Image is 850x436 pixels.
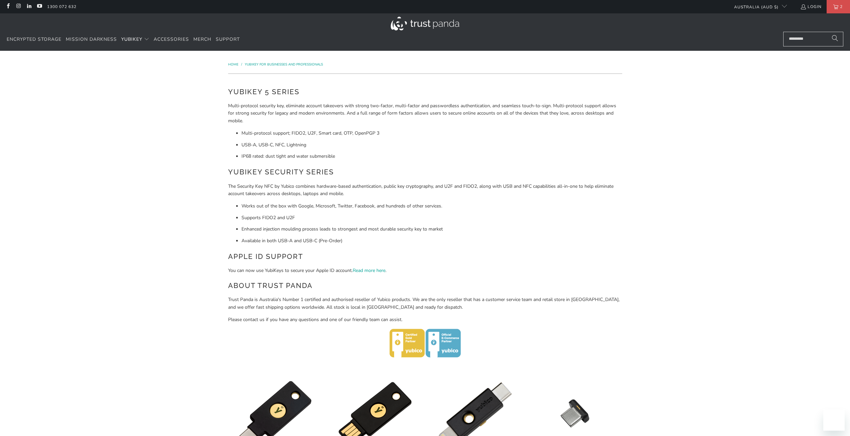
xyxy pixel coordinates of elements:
[7,36,61,42] span: Encrypted Storage
[121,32,149,47] summary: YubiKey
[36,4,42,9] a: Trust Panda Australia on YouTube
[823,409,845,431] iframe: Button to launch messaging window
[7,32,240,47] nav: Translation missing: en.navigation.header.main_nav
[7,32,61,47] a: Encrypted Storage
[228,251,622,262] h2: Apple ID Support
[5,4,11,9] a: Trust Panda Australia on Facebook
[241,130,622,137] li: Multi-protocol support; FIDO2, U2F, Smart card, OTP, OpenPGP 3
[193,32,211,47] a: Merch
[241,141,622,149] li: USB-A, USB-C, NFC, Lightning
[228,296,622,311] p: Trust Panda is Australia's Number 1 certified and authorised reseller of Yubico products. We are ...
[66,32,117,47] a: Mission Darkness
[216,32,240,47] a: Support
[228,183,622,198] p: The Security Key NFC by Yubico combines hardware-based authentication, public key cryptography, a...
[241,226,622,233] li: Enhanced injection moulding process leads to strongest and most durable security key to market
[228,267,622,274] p: You can now use YubiKeys to secure your Apple ID account. .
[216,36,240,42] span: Support
[228,316,622,323] p: Please contact us if you have any questions and one of our friendly team can assist.
[15,4,21,9] a: Trust Panda Australia on Instagram
[241,153,622,160] li: IP68 rated: dust tight and water submersible
[228,280,622,291] h2: About Trust Panda
[827,32,843,46] button: Search
[800,3,822,10] a: Login
[154,36,189,42] span: Accessories
[228,87,622,97] h2: YubiKey 5 Series
[241,237,622,245] li: Available in both USB-A and USB-C (Pre-Order)
[241,202,622,210] li: Works out of the box with Google, Microsoft, Twitter, Facebook, and hundreds of other services.
[783,32,843,46] input: Search...
[391,17,459,30] img: Trust Panda Australia
[241,214,622,222] li: Supports FIDO2 and U2F
[193,36,211,42] span: Merch
[66,36,117,42] span: Mission Darkness
[121,36,142,42] span: YubiKey
[228,167,622,177] h2: YubiKey Security Series
[353,267,385,274] a: Read more here
[26,4,32,9] a: Trust Panda Australia on LinkedIn
[47,3,76,10] a: 1300 072 632
[228,102,622,125] p: Multi-protocol security key, eliminate account takeovers with strong two-factor, multi-factor and...
[154,32,189,47] a: Accessories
